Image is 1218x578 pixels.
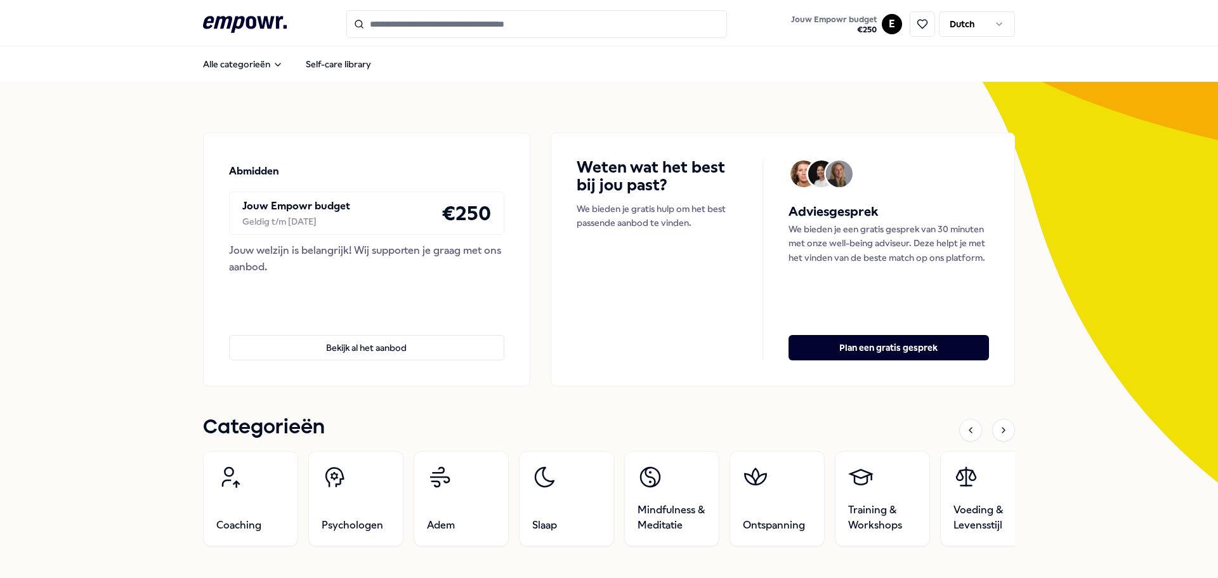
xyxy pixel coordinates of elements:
span: Psychologen [322,518,383,533]
a: Training & Workshops [835,451,930,546]
a: Jouw Empowr budget€250 [786,11,882,37]
div: Geldig t/m [DATE] [242,214,350,228]
span: Adem [427,518,455,533]
p: We bieden je gratis hulp om het best passende aanbod te vinden. [577,202,737,230]
nav: Main [193,51,381,77]
h4: Weten wat het best bij jou past? [577,159,737,194]
a: Ontspanning [730,451,825,546]
span: Coaching [216,518,261,533]
h5: Adviesgesprek [789,202,989,222]
button: E [882,14,902,34]
p: We bieden je een gratis gesprek van 30 minuten met onze well-being adviseur. Deze helpt je met he... [789,222,989,265]
a: Adem [414,451,509,546]
a: Voeding & Levensstijl [940,451,1035,546]
input: Search for products, categories or subcategories [346,10,727,38]
p: Abmidden [229,163,279,180]
p: Jouw Empowr budget [242,198,350,214]
img: Avatar [808,161,835,187]
a: Psychologen [308,451,403,546]
button: Plan een gratis gesprek [789,335,989,360]
button: Bekijk al het aanbod [229,335,504,360]
a: Coaching [203,451,298,546]
span: Voeding & Levensstijl [953,502,1022,533]
span: Jouw Empowr budget [791,15,877,25]
img: Avatar [826,161,853,187]
h1: Categorieën [203,412,325,443]
span: Mindfulness & Meditatie [638,502,706,533]
span: Ontspanning [743,518,805,533]
button: Alle categorieën [193,51,293,77]
button: Jouw Empowr budget€250 [789,12,879,37]
a: Slaap [519,451,614,546]
a: Mindfulness & Meditatie [624,451,719,546]
img: Avatar [790,161,817,187]
span: € 250 [791,25,877,35]
a: Bekijk al het aanbod [229,315,504,360]
a: Self-care library [296,51,381,77]
span: Training & Workshops [848,502,917,533]
span: Slaap [532,518,557,533]
div: Jouw welzijn is belangrijk! Wij supporten je graag met ons aanbod. [229,242,504,275]
h4: € 250 [442,197,491,229]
